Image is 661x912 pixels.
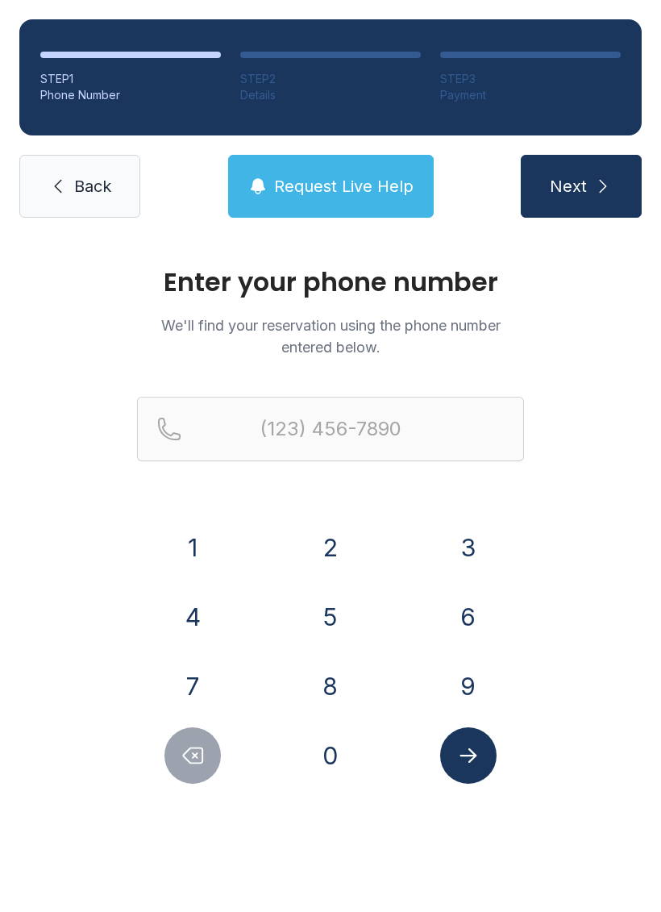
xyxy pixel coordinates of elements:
[440,727,497,784] button: Submit lookup form
[274,175,414,198] span: Request Live Help
[440,519,497,576] button: 3
[164,589,221,645] button: 4
[40,71,221,87] div: STEP 1
[40,87,221,103] div: Phone Number
[137,397,524,461] input: Reservation phone number
[550,175,587,198] span: Next
[137,269,524,295] h1: Enter your phone number
[302,519,359,576] button: 2
[240,71,421,87] div: STEP 2
[302,589,359,645] button: 5
[440,87,621,103] div: Payment
[164,519,221,576] button: 1
[440,71,621,87] div: STEP 3
[440,658,497,714] button: 9
[74,175,111,198] span: Back
[164,727,221,784] button: Delete number
[302,727,359,784] button: 0
[164,658,221,714] button: 7
[137,314,524,358] p: We'll find your reservation using the phone number entered below.
[440,589,497,645] button: 6
[302,658,359,714] button: 8
[240,87,421,103] div: Details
